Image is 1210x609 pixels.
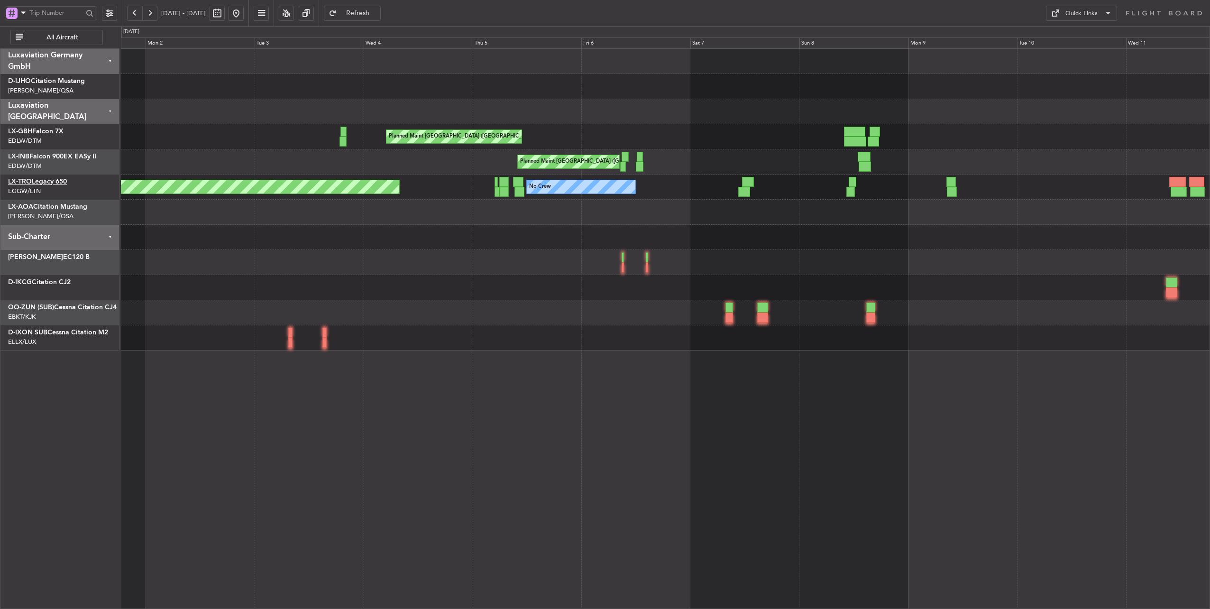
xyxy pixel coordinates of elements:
[339,10,377,17] span: Refresh
[473,37,582,49] div: Thu 5
[10,30,103,45] button: All Aircraft
[1065,9,1098,18] div: Quick Links
[8,338,36,346] a: ELLX/LUX
[8,178,32,185] span: LX-TRO
[8,329,108,336] a: D-IXON SUBCessna Citation M2
[8,279,32,286] span: D-IKCG
[8,304,54,311] span: OO-ZUN (SUB)
[690,37,799,49] div: Sat 7
[8,304,117,311] a: OO-ZUN (SUB)Cessna Citation CJ4
[8,212,73,221] a: [PERSON_NAME]/QSA
[29,6,83,20] input: Trip Number
[8,78,85,84] a: D-IJHOCitation Mustang
[581,37,690,49] div: Fri 6
[161,9,206,18] span: [DATE] - [DATE]
[25,34,100,41] span: All Aircraft
[8,329,47,336] span: D-IXON SUB
[8,313,36,321] a: EBKT/KJK
[529,180,551,194] div: No Crew
[8,162,42,170] a: EDLW/DTM
[364,37,473,49] div: Wed 4
[799,37,908,49] div: Sun 8
[520,155,669,169] div: Planned Maint [GEOGRAPHIC_DATA] ([GEOGRAPHIC_DATA])
[389,129,538,144] div: Planned Maint [GEOGRAPHIC_DATA] ([GEOGRAPHIC_DATA])
[324,6,381,21] button: Refresh
[146,37,255,49] div: Mon 2
[908,37,1017,49] div: Mon 9
[1017,37,1126,49] div: Tue 10
[8,86,73,95] a: [PERSON_NAME]/QSA
[8,254,90,260] a: [PERSON_NAME]EC120 B
[8,178,67,185] a: LX-TROLegacy 650
[8,137,42,145] a: EDLW/DTM
[8,254,63,260] span: [PERSON_NAME]
[123,28,139,36] div: [DATE]
[8,203,33,210] span: LX-AOA
[8,153,29,160] span: LX-INB
[8,279,71,286] a: D-IKCGCitation CJ2
[8,203,87,210] a: LX-AOACitation Mustang
[8,187,41,195] a: EGGW/LTN
[8,128,64,135] a: LX-GBHFalcon 7X
[8,153,96,160] a: LX-INBFalcon 900EX EASy II
[8,78,31,84] span: D-IJHO
[1046,6,1117,21] button: Quick Links
[255,37,364,49] div: Tue 3
[8,128,32,135] span: LX-GBH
